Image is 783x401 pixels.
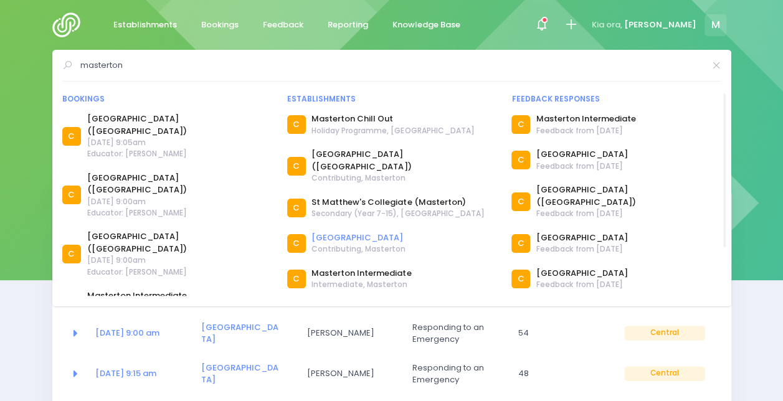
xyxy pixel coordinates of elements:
div: C [287,115,306,134]
span: Feedback from [DATE] [536,243,628,255]
a: [DATE] 9:00 am [95,327,159,339]
span: [DATE] 9:00am [87,255,272,266]
a: [GEOGRAPHIC_DATA] [536,267,628,280]
span: Intermediate, Masterton [311,279,411,290]
td: Central [616,313,713,354]
a: [GEOGRAPHIC_DATA] ([GEOGRAPHIC_DATA]) [87,230,272,255]
div: C [287,234,306,253]
div: C [511,270,530,288]
div: C [511,151,530,169]
a: Masterton Intermediate [311,267,411,280]
span: 48 [518,367,599,380]
div: C [511,234,530,253]
a: Masterton Chill Out [311,113,474,125]
span: [DATE] 9:00am [87,196,272,207]
span: Establishments [113,19,177,31]
span: Feedback [263,19,303,31]
td: Responding to an Emergency [404,354,510,394]
td: <a href="https://app.stjis.org.nz/establishments/203233" class="font-weight-bold">Kopane School</a> [193,354,299,394]
a: [GEOGRAPHIC_DATA] [536,232,628,244]
a: Masterton Intermediate [87,290,187,302]
td: Central [616,354,713,394]
span: Feedback from [DATE] [536,125,636,136]
div: C [62,127,81,146]
div: C [287,157,306,176]
div: Bookings [62,93,272,105]
span: M [705,14,726,36]
div: C [287,199,306,217]
span: Feedback from [DATE] [536,161,628,172]
a: [DATE] 9:15 am [95,367,156,379]
span: [PERSON_NAME] [306,367,387,380]
span: Secondary (Year 7-15), [GEOGRAPHIC_DATA] [311,208,484,219]
span: Responding to an Emergency [412,362,493,386]
span: [PERSON_NAME] [306,327,387,339]
td: 48 [510,354,616,394]
span: [PERSON_NAME] [624,19,696,31]
div: Feedback responses [511,93,721,105]
div: C [511,192,530,211]
span: Contributing, Masterton [311,172,496,184]
span: Holiday Programme, [GEOGRAPHIC_DATA] [311,125,474,136]
a: [GEOGRAPHIC_DATA] ([GEOGRAPHIC_DATA]) [311,148,496,172]
a: [GEOGRAPHIC_DATA] [201,321,278,346]
span: Responding to an Emergency [412,321,493,346]
span: Central [624,326,705,341]
span: Reporting [328,19,368,31]
span: Central [624,366,705,381]
span: Educator: [PERSON_NAME] [87,148,272,159]
span: 54 [518,327,599,339]
div: C [62,186,81,204]
span: Educator: [PERSON_NAME] [87,207,272,219]
a: Establishments [103,13,187,37]
a: Reporting [318,13,379,37]
div: C [62,245,81,263]
span: Bookings [201,19,239,31]
a: Feedback [253,13,314,37]
a: [GEOGRAPHIC_DATA] [201,362,278,386]
span: Knowledge Base [392,19,460,31]
input: Search for anything (like establishments, bookings, or feedback) [80,56,704,75]
span: Feedback from [DATE] [536,208,721,219]
td: <a href="https://app.stjis.org.nz/bookings/524077" class="font-weight-bold">15 Sep at 9:15 am</a> [87,354,193,394]
div: Establishments [287,93,496,105]
a: [GEOGRAPHIC_DATA] ([GEOGRAPHIC_DATA]) [536,184,721,208]
td: <a href="https://app.stjis.org.nz/establishments/204813" class="font-weight-bold">Brunswick Schoo... [193,313,299,354]
a: [GEOGRAPHIC_DATA] ([GEOGRAPHIC_DATA]) [87,172,272,196]
td: Responding to an Emergency [404,313,510,354]
span: Kia ora, [592,19,622,31]
div: C [287,270,306,288]
a: Bookings [191,13,249,37]
td: Jane Corcoran [298,313,404,354]
span: Educator: [PERSON_NAME] [87,267,272,278]
a: [GEOGRAPHIC_DATA] ([GEOGRAPHIC_DATA]) [87,113,272,137]
img: Logo [52,12,88,37]
td: 54 [510,313,616,354]
span: Contributing, Masterton [311,243,406,255]
div: C [511,115,530,134]
span: Feedback from [DATE] [536,279,628,290]
td: <a href="https://app.stjis.org.nz/bookings/524042" class="font-weight-bold">12 Sep at 9:00 am</a> [87,313,193,354]
a: [GEOGRAPHIC_DATA] [311,232,406,244]
a: Knowledge Base [382,13,471,37]
span: [DATE] 9:05am [87,137,272,148]
td: Anna Strickland [298,354,404,394]
a: [GEOGRAPHIC_DATA] [536,148,628,161]
a: Masterton Intermediate [536,113,636,125]
a: St Matthew's Collegiate (Masterton) [311,196,484,209]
